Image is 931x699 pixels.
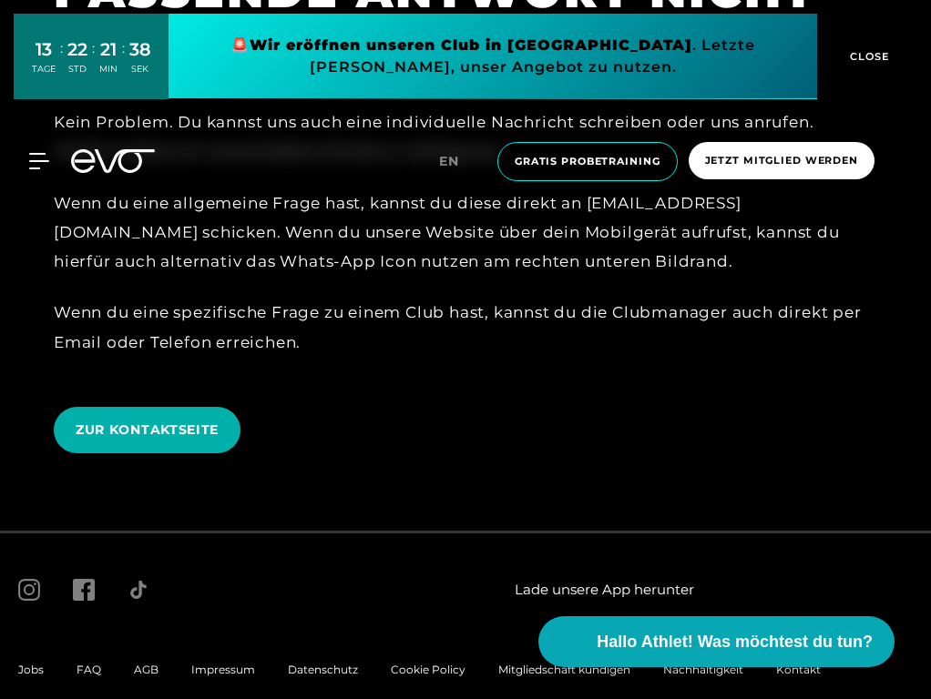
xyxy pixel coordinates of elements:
[515,580,694,601] span: Lade unsere App herunter
[776,663,821,676] a: Kontakt
[92,38,95,86] div: :
[129,36,151,63] div: 38
[99,36,118,63] div: 21
[498,663,630,676] a: Mitgliedschaft kündigen
[134,663,159,676] a: AGB
[683,142,880,181] a: Jetzt Mitglied werden
[825,577,913,603] a: evofitness app
[54,188,874,277] div: Wenn du eine allgemeine Frage hast, kannst du diese direkt an [EMAIL_ADDRESS][DOMAIN_NAME] schick...
[67,36,87,63] div: 22
[439,151,481,172] a: en
[845,48,890,65] span: CLOSE
[54,393,248,467] a: ZUR KONTAKTSEITE
[391,663,465,676] a: Cookie Policy
[122,38,125,86] div: :
[60,38,63,86] div: :
[67,63,87,76] div: STD
[191,663,255,676] a: Impressum
[515,154,660,169] span: Gratis Probetraining
[18,663,44,676] a: Jobs
[492,142,683,181] a: Gratis Probetraining
[817,14,917,99] button: CLOSE
[77,663,101,676] a: FAQ
[439,153,459,169] span: en
[32,63,56,76] div: TAGE
[716,575,803,604] a: evofitness app
[705,153,858,168] span: Jetzt Mitglied werden
[54,298,874,357] div: Wenn du eine spezifische Frage zu einem Club hast, kannst du die Clubmanager auch direkt per Emai...
[597,630,873,654] span: Hallo Athlet! Was möchtest du tun?
[76,420,219,440] span: ZUR KONTAKTSEITE
[129,63,151,76] div: SEK
[663,663,743,676] a: Nachhaltigkeit
[538,616,895,667] button: Hallo Athlet! Was möchtest du tun?
[288,663,358,676] a: Datenschutz
[32,36,56,63] div: 13
[99,63,118,76] div: MIN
